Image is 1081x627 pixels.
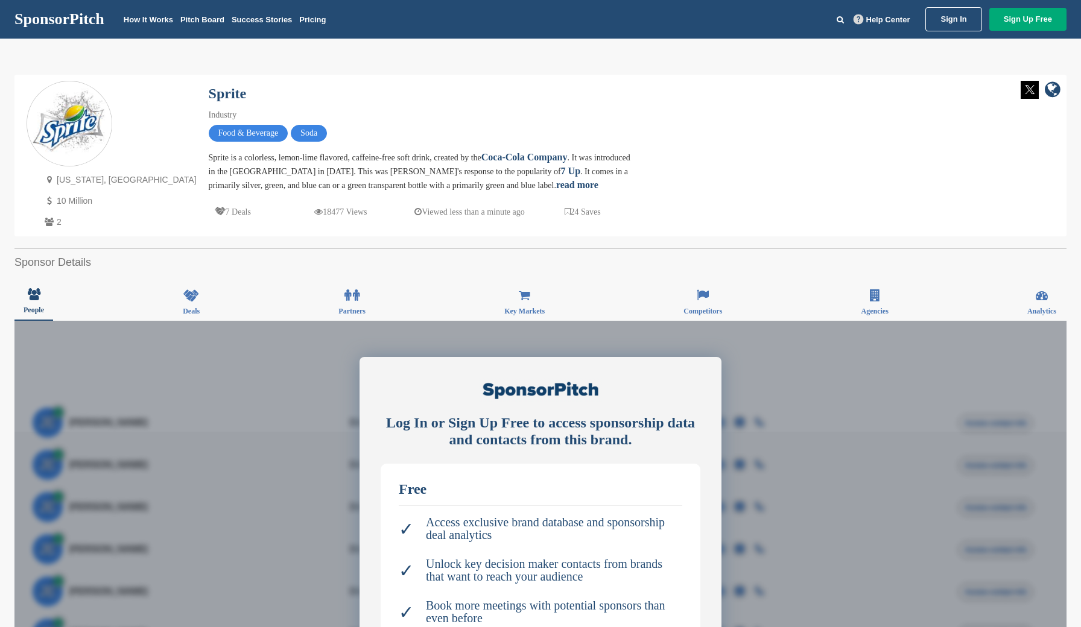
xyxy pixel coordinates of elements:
a: How It Works [124,15,173,24]
a: Help Center [851,13,913,27]
span: Partners [338,307,366,315]
img: Twitter white [1021,81,1039,99]
a: Sprite [209,86,247,101]
span: Deals [183,307,200,315]
div: Sprite is a colorless, lemon-lime flavored, caffeine-free soft drink, created by the . It was int... [209,151,631,192]
a: SponsorPitch [14,11,104,27]
a: Sign Up Free [989,8,1067,31]
a: Pitch Board [180,15,224,24]
span: Analytics [1027,307,1056,315]
a: Pricing [299,15,326,24]
p: 18477 Views [314,204,367,219]
p: 7 Deals [215,204,251,219]
span: People [24,306,44,313]
div: Log In or Sign Up Free to access sponsorship data and contacts from this brand. [381,414,700,449]
div: Industry [209,109,631,122]
img: Sponsorpitch & Sprite [27,82,112,166]
a: Success Stories [232,15,292,24]
span: ✓ [399,564,414,577]
span: Key Markets [504,307,545,315]
a: Sign In [925,7,981,31]
span: ✓ [399,523,414,535]
p: 24 Saves [565,204,601,219]
a: 7 Up [561,166,580,176]
div: Free [399,482,682,496]
a: Coca-Cola Company [481,152,568,162]
span: Competitors [683,307,722,315]
li: Unlock key decision maker contacts from brands that want to reach your audience [399,552,682,589]
h2: Sponsor Details [14,254,1067,271]
span: Food & Beverage [209,125,288,142]
p: Viewed less than a minute ago [414,204,525,219]
li: Access exclusive brand database and sponsorship deal analytics [399,510,682,547]
p: 2 [42,215,197,230]
span: Agencies [861,307,888,315]
p: 10 Million [42,194,197,209]
a: company link [1045,81,1060,101]
p: [US_STATE], [GEOGRAPHIC_DATA] [42,172,197,187]
span: Soda [291,125,327,142]
span: ✓ [399,606,414,619]
a: read more [556,180,598,190]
